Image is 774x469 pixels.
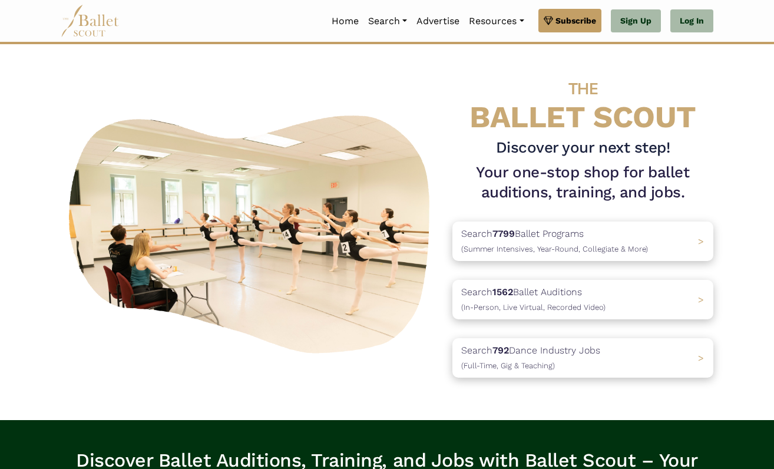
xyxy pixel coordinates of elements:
span: > [698,236,704,247]
p: Search Ballet Programs [461,226,648,256]
span: > [698,352,704,364]
img: gem.svg [544,14,553,27]
h3: Discover your next step! [452,138,713,158]
span: (Full-Time, Gig & Teaching) [461,361,555,370]
span: (In-Person, Live Virtual, Recorded Video) [461,303,606,312]
span: THE [568,79,598,98]
a: Home [327,9,363,34]
a: Search1562Ballet Auditions(In-Person, Live Virtual, Recorded Video) > [452,280,713,319]
b: 7799 [492,228,515,239]
img: A group of ballerinas talking to each other in a ballet studio [61,104,443,359]
h4: BALLET SCOUT [452,68,713,133]
a: Search7799Ballet Programs(Summer Intensives, Year-Round, Collegiate & More)> [452,222,713,261]
p: Search Dance Industry Jobs [461,343,600,373]
a: Sign Up [611,9,661,33]
h1: Your one-stop shop for ballet auditions, training, and jobs. [452,163,713,203]
b: 792 [492,345,509,356]
span: (Summer Intensives, Year-Round, Collegiate & More) [461,245,648,253]
b: 1562 [492,286,513,298]
span: Subscribe [555,14,596,27]
a: Search792Dance Industry Jobs(Full-Time, Gig & Teaching) > [452,338,713,378]
p: Search Ballet Auditions [461,285,606,315]
a: Subscribe [538,9,601,32]
a: Search [363,9,412,34]
a: Log In [670,9,713,33]
span: > [698,294,704,305]
a: Resources [464,9,528,34]
a: Advertise [412,9,464,34]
